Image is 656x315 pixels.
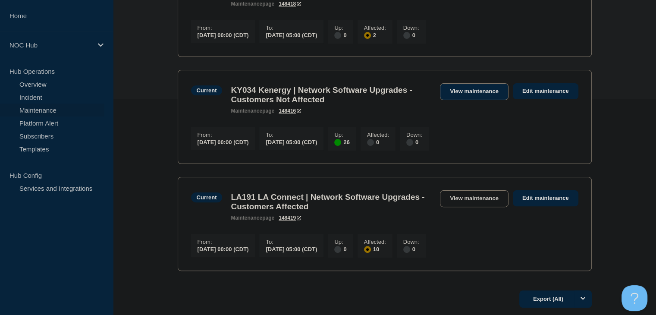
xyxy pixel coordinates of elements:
div: up [334,139,341,146]
div: 0 [334,245,346,253]
span: maintenance [231,108,262,114]
p: page [231,108,274,114]
div: [DATE] 00:00 (CDT) [198,31,249,38]
div: [DATE] 05:00 (CDT) [266,138,317,145]
div: 0 [403,31,419,39]
button: Options [574,290,592,308]
h3: KY034 Kenergy | Network Software Upgrades - Customers Not Affected [231,85,431,104]
a: Edit maintenance [513,190,578,206]
div: Current [197,87,217,94]
div: disabled [406,139,413,146]
div: [DATE] 00:00 (CDT) [198,138,249,145]
p: To : [266,25,317,31]
p: page [231,1,274,7]
p: To : [266,239,317,245]
p: Down : [403,239,419,245]
div: disabled [367,139,374,146]
div: disabled [334,246,341,253]
div: [DATE] 05:00 (CDT) [266,31,317,38]
div: disabled [403,32,410,39]
p: Up : [334,132,349,138]
a: Edit maintenance [513,83,578,99]
iframe: Help Scout Beacon - Open [621,285,647,311]
div: 0 [367,138,389,146]
span: maintenance [231,215,262,221]
p: NOC Hub [9,41,92,49]
div: [DATE] 05:00 (CDT) [266,245,317,252]
a: 148418 [279,1,301,7]
div: 0 [403,245,419,253]
a: View maintenance [440,83,508,100]
p: Down : [403,25,419,31]
div: 0 [334,31,346,39]
h3: LA191 LA Connect | Network Software Upgrades - Customers Affected [231,192,431,211]
a: 148416 [279,108,301,114]
div: [DATE] 00:00 (CDT) [198,245,249,252]
div: Current [197,194,217,201]
p: Up : [334,239,346,245]
p: From : [198,25,249,31]
p: Affected : [364,239,386,245]
div: disabled [403,246,410,253]
p: Up : [334,25,346,31]
a: View maintenance [440,190,508,207]
a: 148419 [279,215,301,221]
button: Export (All) [519,290,592,308]
div: 0 [406,138,422,146]
p: From : [198,132,249,138]
div: 10 [364,245,386,253]
p: To : [266,132,317,138]
p: page [231,215,274,221]
div: affected [364,32,371,39]
div: 2 [364,31,386,39]
span: maintenance [231,1,262,7]
p: Affected : [367,132,389,138]
div: 26 [334,138,349,146]
div: affected [364,246,371,253]
p: From : [198,239,249,245]
div: disabled [334,32,341,39]
p: Down : [406,132,422,138]
p: Affected : [364,25,386,31]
